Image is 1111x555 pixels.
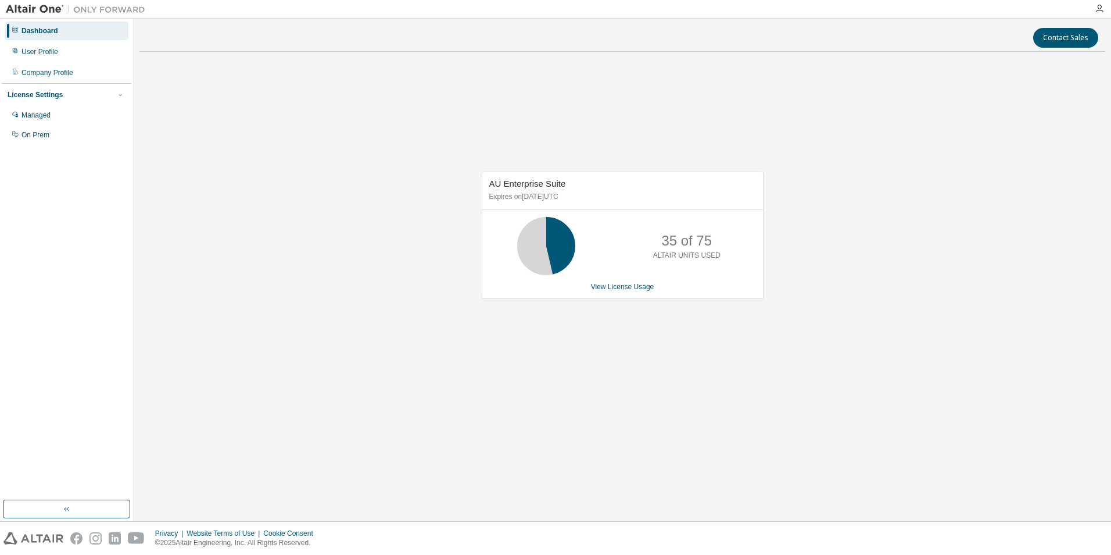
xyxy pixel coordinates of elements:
div: Managed [21,111,51,120]
img: youtube.svg [128,532,145,545]
div: Company Profile [21,68,73,77]
a: View License Usage [591,283,654,291]
p: 35 of 75 [661,231,712,251]
div: Website Terms of Use [187,529,263,538]
div: Cookie Consent [263,529,320,538]
span: AU Enterprise Suite [489,179,566,188]
div: User Profile [21,47,58,56]
img: instagram.svg [89,532,102,545]
img: Altair One [6,3,151,15]
div: License Settings [8,90,63,99]
img: linkedin.svg [109,532,121,545]
img: facebook.svg [70,532,83,545]
p: Expires on [DATE] UTC [489,192,753,202]
div: Dashboard [21,26,58,35]
div: On Prem [21,130,49,140]
p: ALTAIR UNITS USED [653,251,721,261]
div: Privacy [155,529,187,538]
button: Contact Sales [1033,28,1098,48]
p: © 2025 Altair Engineering, Inc. All Rights Reserved. [155,538,320,548]
img: altair_logo.svg [3,532,63,545]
